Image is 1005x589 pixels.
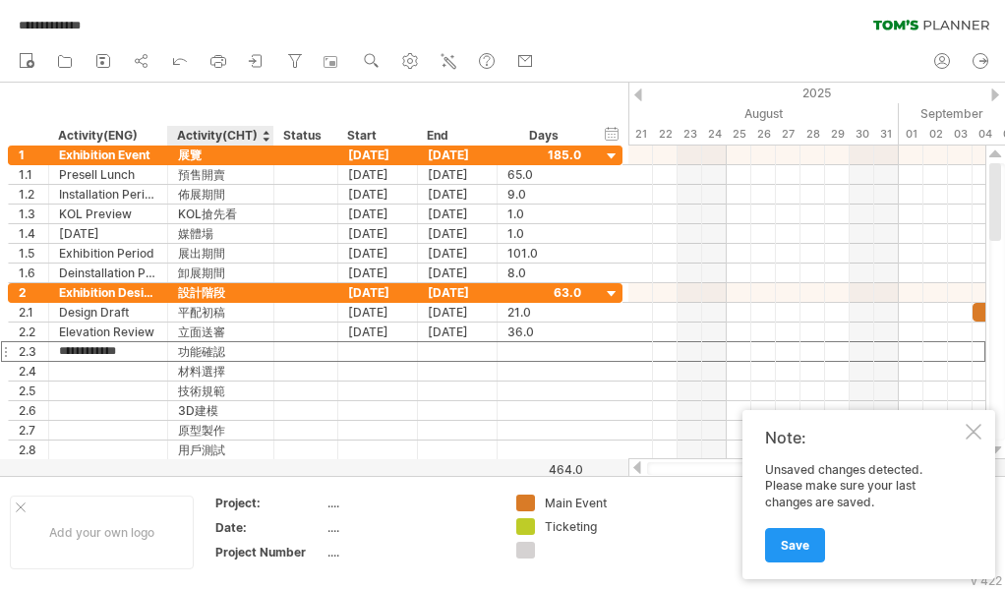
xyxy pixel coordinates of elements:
div: [DATE] [418,244,498,263]
div: Deinstallation Period [59,264,157,282]
div: 9.0 [507,185,581,204]
div: [DATE] [418,185,498,204]
div: 1.4 [19,224,48,243]
div: [DATE] [418,283,498,302]
div: 2.1 [19,303,48,322]
div: [DATE] [418,165,498,184]
div: [DATE] [338,264,418,282]
div: Start [347,126,406,146]
div: Add your own logo [10,496,194,569]
div: 材料選擇 [178,362,264,381]
div: Thursday, 4 September 2025 [973,124,997,145]
div: 2.2 [19,323,48,341]
div: Friday, 22 August 2025 [653,124,678,145]
div: Ticketing [545,518,652,535]
div: [DATE] [338,146,418,164]
div: End [427,126,486,146]
div: 原型製作 [178,421,264,440]
div: Thursday, 28 August 2025 [800,124,825,145]
div: [DATE] [338,224,418,243]
div: Activity(ENG) [58,126,156,146]
div: Exhibition Event [59,146,157,164]
div: 36.0 [507,323,581,341]
div: Date: [215,519,324,536]
div: Installation Period [59,185,157,204]
div: 1.5 [19,244,48,263]
div: Design Draft [59,303,157,322]
div: Wednesday, 27 August 2025 [776,124,800,145]
div: .... [327,544,493,560]
div: 2.3 [19,342,48,361]
div: [DATE] [338,244,418,263]
div: Project: [215,495,324,511]
div: 功能確認 [178,342,264,361]
div: 3D建模 [178,401,264,420]
div: Tuesday, 26 August 2025 [751,124,776,145]
div: 101.0 [507,244,581,263]
div: 用戶測試 [178,441,264,459]
div: KOL搶先看 [178,205,264,223]
div: [DATE] [338,303,418,322]
div: Exhibition Design [59,283,157,302]
div: Saturday, 23 August 2025 [678,124,702,145]
div: 21.0 [507,303,581,322]
div: Friday, 29 August 2025 [825,124,850,145]
div: 1.2 [19,185,48,204]
a: Save [765,528,825,562]
div: 1 [19,146,48,164]
div: 展出期間 [178,244,264,263]
div: Elevation Review [59,323,157,341]
div: 2.8 [19,441,48,459]
div: 卸展期間 [178,264,264,282]
div: Exhibition Period [59,244,157,263]
div: v 422 [971,573,1002,588]
div: Project Number [215,544,324,560]
div: Presell Lunch [59,165,157,184]
div: 1.0 [507,224,581,243]
div: Unsaved changes detected. Please make sure your last changes are saved. [765,462,962,561]
div: 1.3 [19,205,48,223]
div: .... [327,519,493,536]
div: Days [497,126,590,146]
div: [DATE] [418,323,498,341]
div: Sunday, 31 August 2025 [874,124,899,145]
div: 1.6 [19,264,48,282]
div: Main Event [545,495,652,511]
div: 預售開賣 [178,165,264,184]
div: 8.0 [507,264,581,282]
div: 65.0 [507,165,581,184]
div: [DATE] [418,224,498,243]
div: 2 [19,283,48,302]
div: Monday, 1 September 2025 [899,124,923,145]
div: 佈展期間 [178,185,264,204]
div: Note: [765,428,962,447]
div: [DATE] [338,165,418,184]
div: 1.1 [19,165,48,184]
div: Activity(CHT) [177,126,263,146]
div: 立面送審 [178,323,264,341]
div: Sunday, 24 August 2025 [702,124,727,145]
div: 464.0 [499,462,583,477]
span: Save [781,538,809,553]
div: [DATE] [418,205,498,223]
div: [DATE] [338,205,418,223]
div: 媒體場 [178,224,264,243]
div: 2.4 [19,362,48,381]
div: 2.7 [19,421,48,440]
div: 展覽 [178,146,264,164]
div: Thursday, 21 August 2025 [628,124,653,145]
div: Wednesday, 3 September 2025 [948,124,973,145]
div: [DATE] [338,283,418,302]
div: 1.0 [507,205,581,223]
div: 設計階段 [178,283,264,302]
div: Status [283,126,326,146]
div: [DATE] [418,303,498,322]
div: [DATE] [418,146,498,164]
div: Saturday, 30 August 2025 [850,124,874,145]
div: Monday, 25 August 2025 [727,124,751,145]
div: 平配初稿 [178,303,264,322]
div: Tuesday, 2 September 2025 [923,124,948,145]
div: 技術規範 [178,382,264,400]
div: [DATE] [59,224,157,243]
div: [DATE] [338,323,418,341]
